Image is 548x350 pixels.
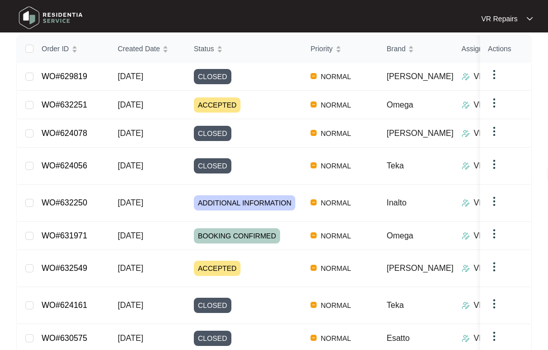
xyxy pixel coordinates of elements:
[194,43,214,54] span: Status
[194,228,280,243] span: BOOKING CONFIRMED
[194,195,295,211] span: ADDITIONAL INFORMATION
[317,160,355,172] span: NORMAL
[480,36,531,62] th: Actions
[474,160,516,172] p: VR Repairs
[387,72,454,81] span: [PERSON_NAME]
[186,36,302,62] th: Status
[311,335,317,341] img: Vercel Logo
[387,129,454,137] span: [PERSON_NAME]
[462,334,470,342] img: Assigner Icon
[462,101,470,109] img: Assigner Icon
[474,332,516,344] p: VR Repairs
[42,264,87,272] a: WO#632549
[317,71,355,83] span: NORMAL
[387,334,409,342] span: Esatto
[194,158,231,173] span: CLOSED
[311,43,333,54] span: Priority
[118,161,143,170] span: [DATE]
[42,231,87,240] a: WO#631971
[15,3,86,33] img: residentia service logo
[42,129,87,137] a: WO#624078
[317,230,355,242] span: NORMAL
[42,334,87,342] a: WO#630575
[302,36,379,62] th: Priority
[311,162,317,168] img: Vercel Logo
[194,126,231,141] span: CLOSED
[311,265,317,271] img: Vercel Logo
[311,232,317,238] img: Vercel Logo
[42,43,69,54] span: Order ID
[462,162,470,170] img: Assigner Icon
[42,198,87,207] a: WO#632250
[311,302,317,308] img: Vercel Logo
[118,100,143,109] span: [DATE]
[488,195,500,207] img: dropdown arrow
[387,198,406,207] span: Inalto
[317,262,355,274] span: NORMAL
[387,231,413,240] span: Omega
[194,261,241,276] span: ACCEPTED
[118,264,143,272] span: [DATE]
[118,43,160,54] span: Created Date
[118,334,143,342] span: [DATE]
[527,16,533,21] img: dropdown arrow
[311,130,317,136] img: Vercel Logo
[311,199,317,205] img: Vercel Logo
[33,36,110,62] th: Order ID
[387,301,404,309] span: Teka
[118,231,143,240] span: [DATE]
[311,73,317,79] img: Vercel Logo
[488,261,500,273] img: dropdown arrow
[462,199,470,207] img: Assigner Icon
[118,129,143,137] span: [DATE]
[317,197,355,209] span: NORMAL
[194,97,241,113] span: ACCEPTED
[42,100,87,109] a: WO#632251
[42,72,87,81] a: WO#629819
[110,36,186,62] th: Created Date
[488,97,500,109] img: dropdown arrow
[379,36,454,62] th: Brand
[462,301,470,309] img: Assigner Icon
[474,230,516,242] p: VR Repairs
[474,262,516,274] p: VR Repairs
[317,299,355,311] span: NORMAL
[462,43,491,54] span: Assignee
[118,198,143,207] span: [DATE]
[462,264,470,272] img: Assigner Icon
[118,72,143,81] span: [DATE]
[194,69,231,84] span: CLOSED
[488,330,500,342] img: dropdown arrow
[194,331,231,346] span: CLOSED
[488,228,500,240] img: dropdown arrow
[118,301,143,309] span: [DATE]
[317,127,355,139] span: NORMAL
[387,100,413,109] span: Omega
[387,43,405,54] span: Brand
[462,232,470,240] img: Assigner Icon
[311,101,317,108] img: Vercel Logo
[42,301,87,309] a: WO#624161
[474,299,516,311] p: VR Repairs
[317,99,355,111] span: NORMAL
[462,129,470,137] img: Assigner Icon
[474,99,516,111] p: VR Repairs
[474,197,516,209] p: VR Repairs
[42,161,87,170] a: WO#624056
[387,264,454,272] span: [PERSON_NAME]
[387,161,404,170] span: Teka
[194,298,231,313] span: CLOSED
[481,14,518,24] p: VR Repairs
[488,125,500,137] img: dropdown arrow
[462,73,470,81] img: Assigner Icon
[488,298,500,310] img: dropdown arrow
[474,127,516,139] p: VR Repairs
[488,158,500,170] img: dropdown arrow
[474,71,516,83] p: VR Repairs
[317,332,355,344] span: NORMAL
[488,68,500,81] img: dropdown arrow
